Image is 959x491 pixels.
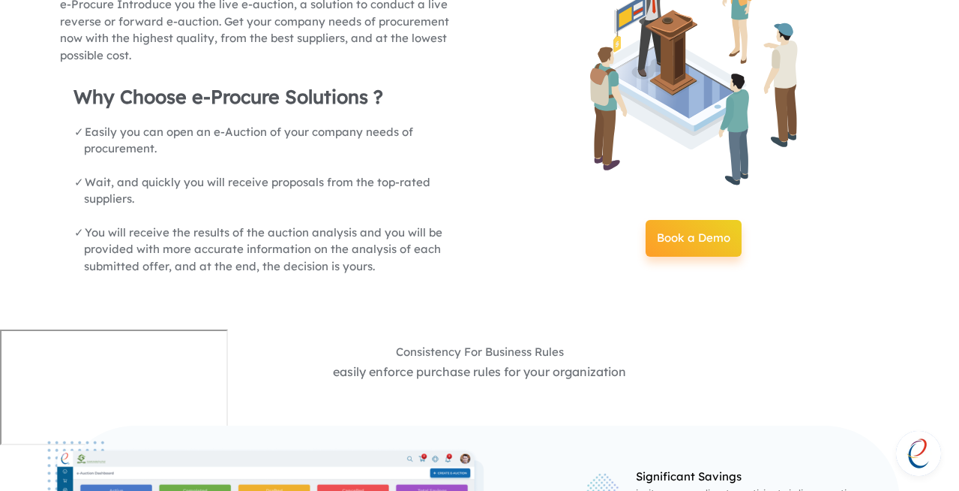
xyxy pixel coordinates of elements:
a: Open chat [896,431,941,476]
li: Wait, and quickly you will receive proposals from the top-rated suppliers. [84,174,472,208]
button: Book a Demo [646,220,742,257]
p: easily enforce purchase rules for your organization [60,363,900,381]
li: Easily you can open an e-Auction of your company needs of procurement. [84,124,472,158]
h4: Consistency For Business Rules [60,346,900,359]
li: You will receive the results of the auction analysis and you will be provided with more accurate ... [84,224,472,276]
h1: Why Choose e-Procure Solutions ? [73,86,472,107]
h4: Significant Savings [636,471,877,483]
